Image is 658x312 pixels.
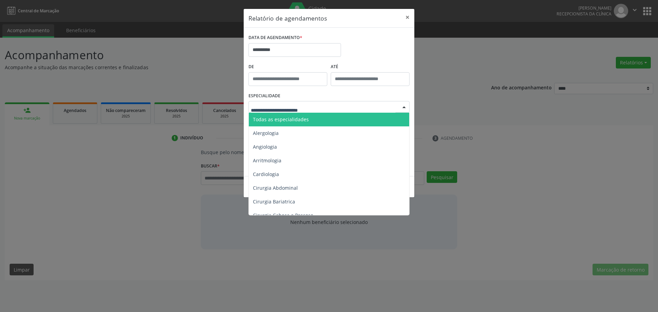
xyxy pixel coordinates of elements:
span: Angiologia [253,143,277,150]
label: De [248,62,327,72]
span: Cirurgia Abdominal [253,185,298,191]
span: Cirurgia Bariatrica [253,198,295,205]
span: Cardiologia [253,171,279,177]
span: Alergologia [253,130,279,136]
label: ESPECIALIDADE [248,91,280,101]
span: Cirurgia Cabeça e Pescoço [253,212,313,219]
span: Todas as especialidades [253,116,309,123]
label: ATÉ [331,62,410,72]
button: Close [401,9,414,26]
label: DATA DE AGENDAMENTO [248,33,302,43]
span: Arritmologia [253,157,281,164]
h5: Relatório de agendamentos [248,14,327,23]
